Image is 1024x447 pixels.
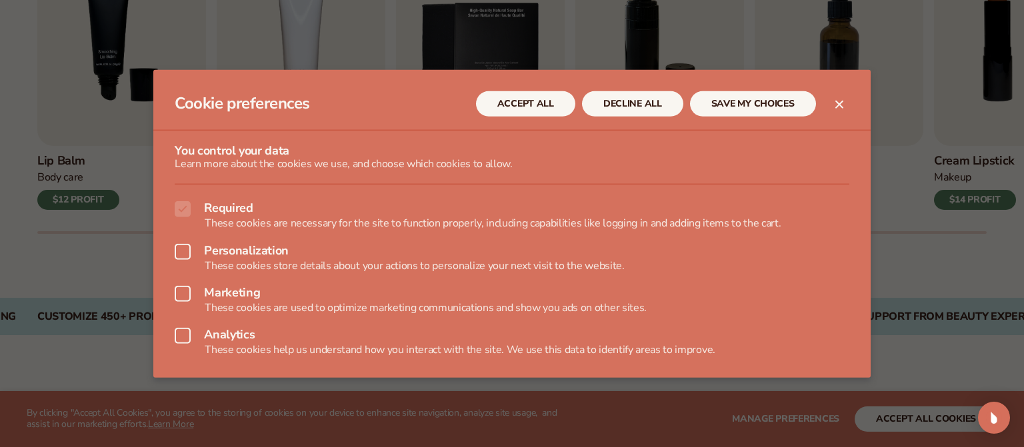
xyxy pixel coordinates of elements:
label: Required [175,201,849,217]
p: These cookies help us understand how you interact with the site. We use this data to identify are... [175,344,849,356]
p: These cookies store details about your actions to personalize your next visit to the website. [175,259,849,272]
p: These cookies are necessary for the site to function properly, including capabilities like loggin... [175,217,849,230]
h2: Cookie preferences [175,94,475,113]
button: Close dialog [831,96,847,112]
label: Marketing [175,285,849,301]
h3: You control your data [175,143,849,158]
p: Learn more about the cookies we use, and choose which cookies to allow. [175,158,849,171]
label: Analytics [175,328,849,344]
label: Personalization [175,243,849,259]
button: SAVE MY CHOICES [690,91,816,116]
p: These cookies are used to optimize marketing communications and show you ads on other sites. [175,301,849,314]
div: Open Intercom Messenger [978,402,1010,434]
button: ACCEPT ALL [476,91,575,116]
button: DECLINE ALL [582,91,683,116]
